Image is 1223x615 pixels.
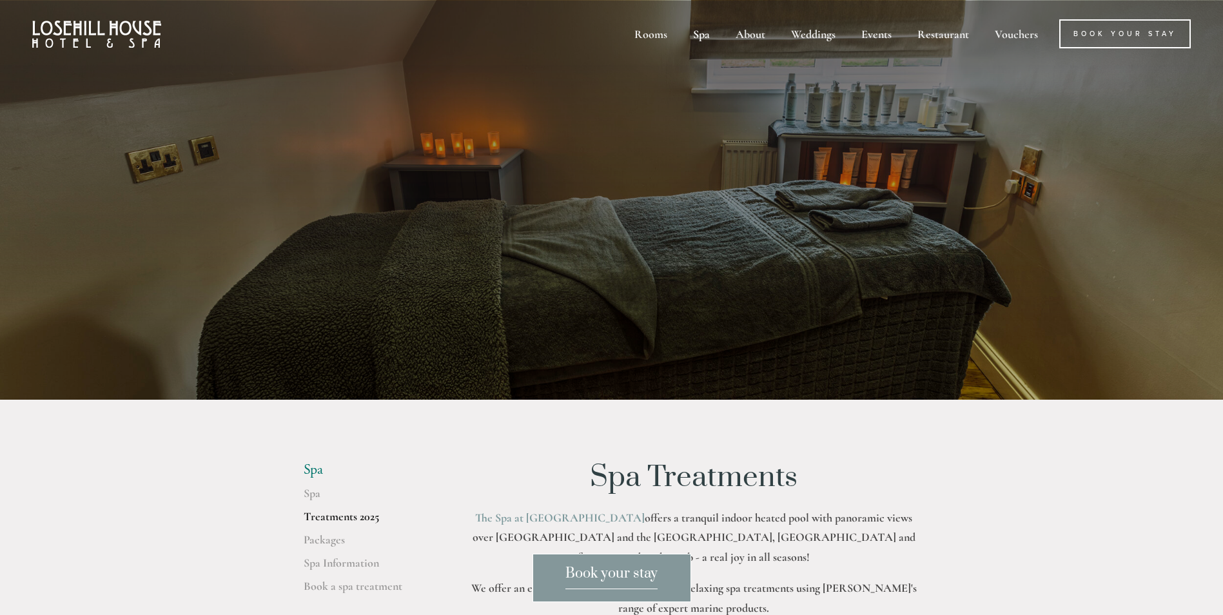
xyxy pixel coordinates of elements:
[850,19,903,48] div: Events
[983,19,1050,48] a: Vouchers
[32,21,161,48] img: Losehill House
[475,511,645,525] a: The Spa at [GEOGRAPHIC_DATA]
[533,554,691,602] a: Book your stay
[304,486,427,509] a: Spa
[468,462,920,494] h1: Spa Treatments
[304,509,427,532] a: Treatments 2025
[779,19,847,48] div: Weddings
[724,19,777,48] div: About
[906,19,981,48] div: Restaurant
[681,19,721,48] div: Spa
[623,19,679,48] div: Rooms
[1059,19,1191,48] a: Book Your Stay
[468,508,920,567] p: offers a tranquil indoor heated pool with panoramic views over [GEOGRAPHIC_DATA] and the [GEOGRAP...
[565,565,658,589] span: Book your stay
[304,532,427,556] a: Packages
[304,462,427,478] li: Spa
